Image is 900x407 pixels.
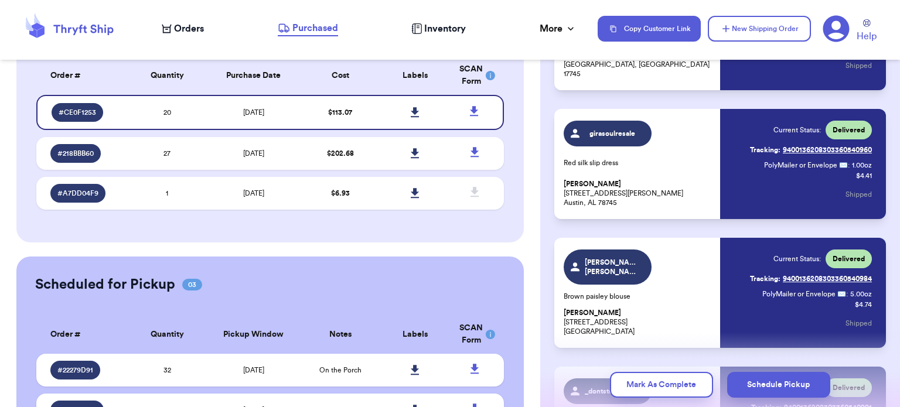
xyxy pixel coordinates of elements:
[319,367,362,374] span: On the Porch
[424,22,466,36] span: Inventory
[243,150,264,157] span: [DATE]
[585,129,640,138] span: girasoulresale
[750,269,872,288] a: Tracking:9400136208303360540984
[331,190,350,197] span: $ 6.93
[598,16,701,42] button: Copy Customer Link
[850,289,872,299] span: 5.00 oz
[129,315,204,354] th: Quantity
[163,109,171,116] span: 20
[377,56,452,95] th: Labels
[773,254,821,264] span: Current Status:
[610,372,713,398] button: Mark As Complete
[750,274,780,283] span: Tracking:
[846,53,872,78] button: Shipped
[204,56,303,95] th: Purchase Date
[727,372,830,398] button: Schedule Pickup
[459,63,490,88] div: SCAN Form
[762,290,846,297] span: PolyMailer or Envelope ✉️
[292,21,338,35] span: Purchased
[846,289,848,299] span: :
[162,22,204,36] a: Orders
[278,21,338,36] a: Purchased
[327,150,354,157] span: $ 202.68
[182,279,202,290] span: 03
[773,125,821,135] span: Current Status:
[857,29,877,43] span: Help
[57,149,94,158] span: # 218BBB60
[243,367,264,374] span: [DATE]
[564,179,713,207] p: [STREET_ADDRESS][PERSON_NAME] Austin, AL 78745
[564,292,713,301] p: Brown paisley blouse
[750,141,872,159] a: Tracking:9400136208303360540960
[35,275,175,294] h2: Scheduled for Pickup
[411,22,466,36] a: Inventory
[243,190,264,197] span: [DATE]
[846,310,872,336] button: Shipped
[564,41,713,78] p: [STREET_ADDRESS][PERSON_NAME] [GEOGRAPHIC_DATA], [GEOGRAPHIC_DATA] 17745
[764,162,848,169] span: PolyMailer or Envelope ✉️
[166,190,168,197] span: 1
[303,56,378,95] th: Cost
[848,160,850,170] span: :
[564,180,621,189] span: [PERSON_NAME]
[856,171,872,180] p: $ 4.41
[852,160,872,170] span: 1.00 oz
[328,109,352,116] span: $ 113.07
[36,56,130,95] th: Order #
[163,367,171,374] span: 32
[57,189,98,198] span: # A7DD04F9
[57,365,93,375] span: # 22279D91
[833,125,865,135] span: Delivered
[857,19,877,43] a: Help
[564,158,713,167] p: Red silk slip dress
[459,322,490,347] div: SCAN Form
[243,109,264,116] span: [DATE]
[855,300,872,309] p: $ 4.74
[564,308,713,336] p: [STREET_ADDRESS] [GEOGRAPHIC_DATA]
[59,108,96,117] span: # CE0F1253
[174,22,204,36] span: Orders
[163,150,171,157] span: 27
[750,145,780,155] span: Tracking:
[708,16,811,42] button: New Shipping Order
[377,315,452,354] th: Labels
[129,56,204,95] th: Quantity
[303,315,378,354] th: Notes
[204,315,303,354] th: Pickup Window
[833,254,865,264] span: Delivered
[585,258,640,276] span: [PERSON_NAME].[PERSON_NAME].t
[846,182,872,207] button: Shipped
[564,309,621,317] span: [PERSON_NAME]
[36,315,130,354] th: Order #
[540,22,577,36] div: More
